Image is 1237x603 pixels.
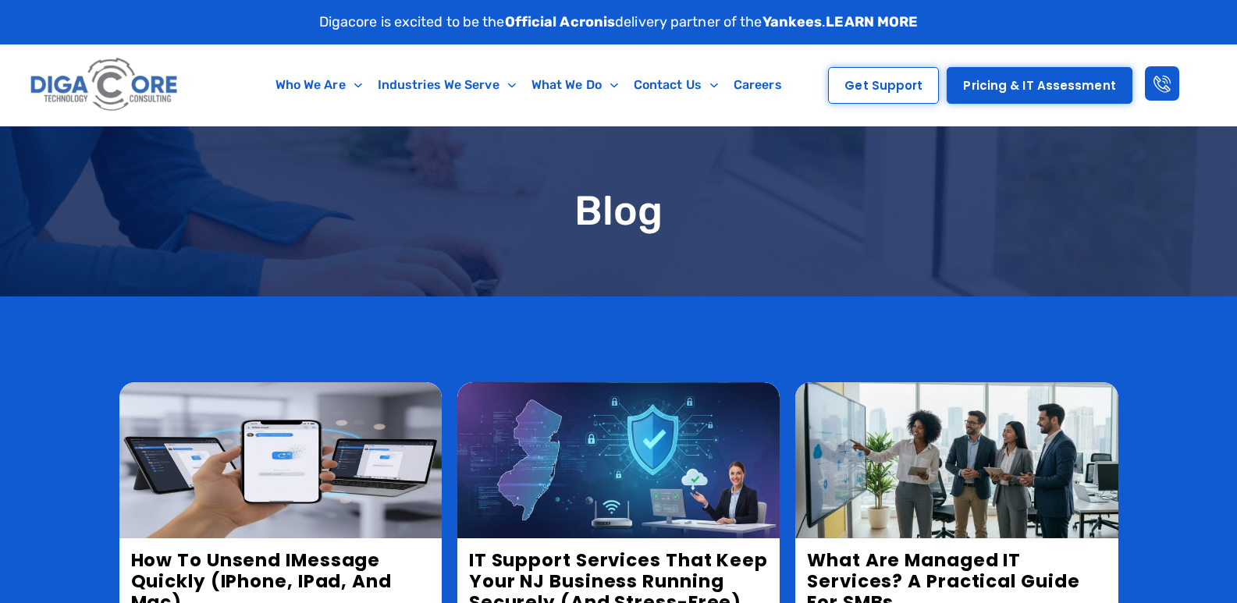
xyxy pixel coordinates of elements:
[795,382,1118,538] img: What Are Managed IT Services
[626,67,726,103] a: Contact Us
[370,67,524,103] a: Industries We Serve
[247,67,810,103] nav: Menu
[119,189,1118,233] h1: Blog
[726,67,790,103] a: Careers
[119,382,442,538] img: how to unsend imessage
[524,67,626,103] a: What We Do
[828,67,939,104] a: Get Support
[844,80,922,91] span: Get Support
[319,12,919,33] p: Digacore is excited to be the delivery partner of the .
[457,382,780,538] img: Hire IT Support Services in NJ
[762,13,823,30] strong: Yankees
[268,67,370,103] a: Who We Are
[27,52,183,118] img: Digacore logo 1
[963,80,1115,91] span: Pricing & IT Assessment
[826,13,918,30] a: LEARN MORE
[505,13,616,30] strong: Official Acronis
[947,67,1132,104] a: Pricing & IT Assessment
